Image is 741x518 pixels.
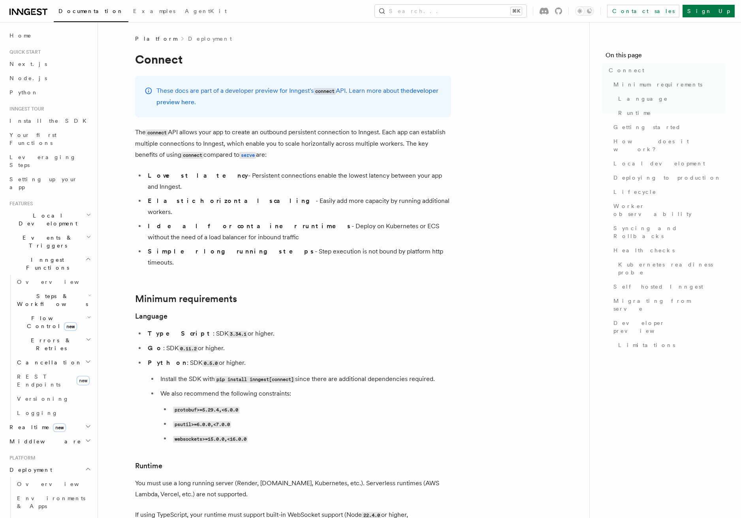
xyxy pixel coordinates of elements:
[148,172,248,179] strong: Lowest latency
[9,61,47,67] span: Next.js
[6,128,93,150] a: Your first Functions
[610,185,725,199] a: Lifecycle
[173,407,239,413] code: protobuf>=5.29.4,<6.0.0
[6,437,81,445] span: Middleware
[54,2,128,22] a: Documentation
[14,275,93,289] a: Overview
[14,477,93,491] a: Overview
[9,89,38,96] span: Python
[6,201,33,207] span: Features
[610,134,725,156] a: How does it work?
[618,109,651,117] span: Runtime
[135,127,451,161] p: The API allows your app to create an outbound persistent connection to Inngest. Each app can esta...
[610,199,725,221] a: Worker observability
[6,212,86,227] span: Local Development
[14,292,88,308] span: Steps & Workflows
[180,2,231,21] a: AgentKit
[14,406,93,420] a: Logging
[618,95,668,103] span: Language
[613,188,656,196] span: Lifecycle
[188,35,232,43] a: Deployment
[6,172,93,194] a: Setting up your app
[615,257,725,280] a: Kubernetes readiness probe
[148,222,352,230] strong: Ideal for container runtimes
[77,376,90,385] span: new
[173,421,231,428] code: psutil>=6.0.0,<7.0.0
[135,35,177,43] span: Platform
[613,283,703,291] span: Self hosted Inngest
[146,129,168,136] code: connect
[9,118,91,124] span: Install the SDK
[9,75,47,81] span: Node.js
[6,256,85,272] span: Inngest Functions
[14,289,93,311] button: Steps & Workflows
[148,359,187,366] strong: Python
[148,248,315,255] strong: Simpler long running steps
[53,423,66,432] span: new
[6,28,93,43] a: Home
[202,360,219,367] code: 0.5.0
[135,478,451,500] p: You must use a long running server (Render, [DOMAIN_NAME], Kubernetes, etc.). Serverless runtimes...
[615,106,725,120] a: Runtime
[606,51,725,63] h4: On this page
[6,463,93,477] button: Deployment
[145,195,451,218] li: - Easily add more capacity by running additional workers.
[145,328,451,340] li: : SDK or higher.
[6,231,93,253] button: Events & Triggers
[17,495,85,509] span: Environments & Apps
[6,57,93,71] a: Next.js
[17,373,60,388] span: REST Endpoints
[6,85,93,99] a: Python
[610,120,725,134] a: Getting started
[6,49,41,55] span: Quick start
[17,481,98,487] span: Overview
[610,294,725,316] a: Migrating from serve
[14,333,93,355] button: Errors & Retries
[148,344,163,352] strong: Go
[610,77,725,92] a: Minimum requirements
[14,336,86,352] span: Errors & Retries
[683,5,735,17] a: Sign Up
[610,280,725,294] a: Self hosted Inngest
[606,63,725,77] a: Connect
[6,234,86,250] span: Events & Triggers
[135,460,162,471] a: Runtime
[618,261,725,276] span: Kubernetes readiness probe
[613,224,725,240] span: Syncing and Rollbacks
[145,246,451,268] li: - Step execution is not bound by platform http timeouts.
[158,388,451,445] li: We also recommend the following constraints:
[148,197,316,205] strong: Elastic horizontal scaling
[6,455,36,461] span: Platform
[613,202,725,218] span: Worker observability
[613,246,675,254] span: Health checks
[618,341,675,349] span: Limitations
[511,7,522,15] kbd: ⌘K
[239,152,256,159] code: serve
[9,176,77,190] span: Setting up your app
[17,410,58,416] span: Logging
[615,338,725,352] a: Limitations
[14,358,82,366] span: Cancellation
[181,152,203,159] code: connect
[148,330,213,337] strong: TypeScript
[6,150,93,172] a: Leveraging Steps
[6,275,93,420] div: Inngest Functions
[145,343,451,354] li: : SDK or higher.
[179,345,198,352] code: 0.11.2
[613,297,725,313] span: Migrating from serve
[6,208,93,231] button: Local Development
[610,243,725,257] a: Health checks
[6,420,93,434] button: Realtimenew
[610,156,725,171] a: Local development
[58,8,124,14] span: Documentation
[173,436,248,443] code: websockets>=15.0.0,<16.0.0
[613,319,725,335] span: Developer preview
[6,466,52,474] span: Deployment
[610,171,725,185] a: Deploying to production
[6,423,66,431] span: Realtime
[9,132,56,146] span: Your first Functions
[185,8,227,14] span: AgentKit
[215,376,295,383] code: pip install inngest[connect]
[6,253,93,275] button: Inngest Functions
[239,151,256,158] a: serve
